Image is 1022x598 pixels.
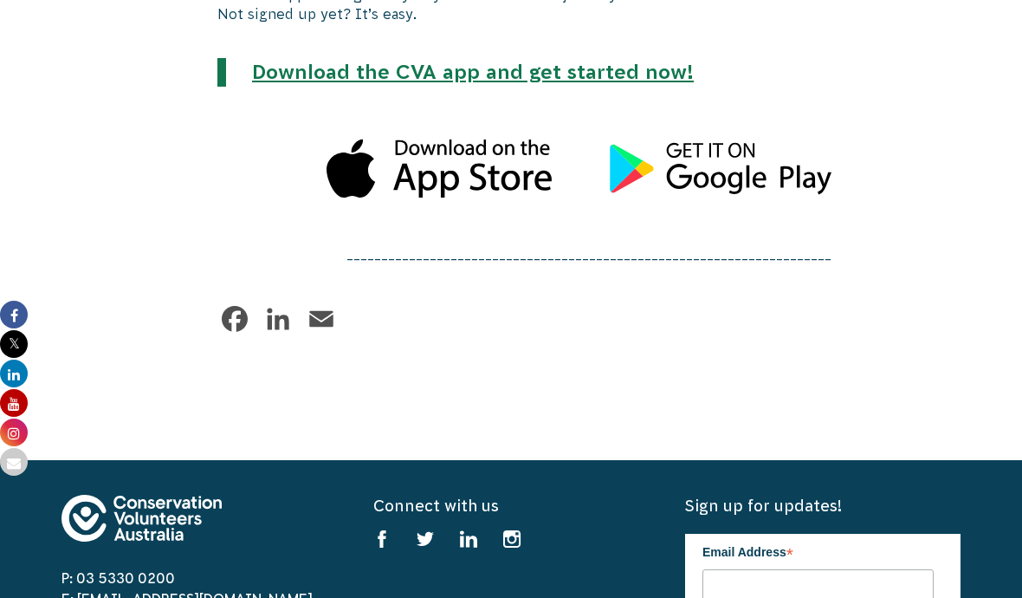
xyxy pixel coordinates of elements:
[61,570,175,586] a: P: 03 5330 0200
[685,495,961,517] h5: Sign up for updates!
[61,495,222,542] img: logo-footer.svg
[702,534,934,567] label: Email Address
[261,302,295,336] a: LinkedIn
[217,243,961,262] p: ______________________________________________________________________
[217,302,252,336] a: Facebook
[304,302,339,336] a: Email
[373,495,649,517] h5: Connect with us
[252,61,694,83] a: Download the CVA app and get started now!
